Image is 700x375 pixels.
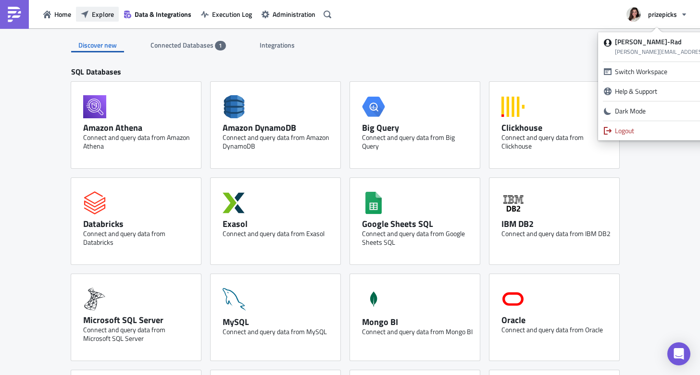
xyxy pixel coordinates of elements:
div: Connect and query data from Google Sheets SQL [362,229,473,247]
img: PushMetrics [7,7,22,22]
span: Integrations [260,40,296,50]
button: Explore [76,7,119,22]
div: Connect and query data from Clickhouse [501,133,612,150]
div: Connect and query data from Amazon DynamoDB [223,133,333,150]
div: Clickhouse [501,122,612,133]
span: Administration [273,9,315,19]
div: Mongo BI [362,316,473,327]
div: Connect and query data from Databricks [83,229,194,247]
button: Administration [257,7,320,22]
div: Databricks [83,218,194,229]
div: Google Sheets SQL [362,218,473,229]
div: Discover new [71,38,124,52]
span: 1 [219,42,222,50]
div: SQL Databases [71,67,629,82]
span: Connected Databases [150,40,215,50]
div: Connect and query data from Microsoft SQL Server [83,325,194,343]
div: Amazon DynamoDB [223,122,333,133]
div: Amazon Athena [83,122,194,133]
div: Oracle [501,314,612,325]
div: Connect and query data from Amazon Athena [83,133,194,150]
button: Data & Integrations [119,7,196,22]
div: Big Query [362,122,473,133]
button: prizepicks [621,4,693,25]
svg: IBM DB2 [501,191,525,214]
img: Avatar [625,6,642,23]
span: Home [54,9,71,19]
button: Execution Log [196,7,257,22]
span: Data & Integrations [135,9,191,19]
strong: [PERSON_NAME]-Rad [615,37,682,47]
span: Execution Log [212,9,252,19]
span: prizepicks [648,9,677,19]
span: Explore [92,9,114,19]
div: Connect and query data from Big Query [362,133,473,150]
div: Exasol [223,218,333,229]
div: MySQL [223,316,333,327]
div: Connect and query data from Oracle [501,325,612,334]
div: Connect and query data from Mongo BI [362,327,473,336]
div: Connect and query data from Exasol [223,229,333,238]
div: Connect and query data from IBM DB2 [501,229,612,238]
button: Home [38,7,76,22]
div: Connect and query data from MySQL [223,327,333,336]
div: Open Intercom Messenger [667,342,690,365]
div: Microsoft SQL Server [83,314,194,325]
div: IBM DB2 [501,218,612,229]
